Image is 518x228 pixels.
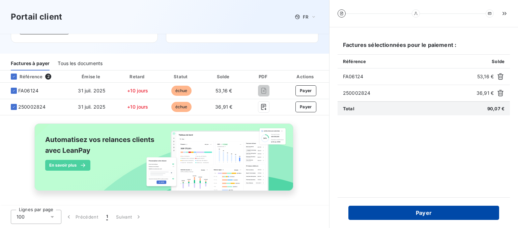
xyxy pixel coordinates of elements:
[215,88,232,93] span: 53,16 €
[58,56,103,70] div: Tous les documents
[5,74,42,80] div: Référence
[343,59,366,64] span: Référence
[11,11,62,23] h3: Portail client
[204,73,243,80] div: Solde
[295,102,316,112] button: Payer
[171,102,192,112] span: échue
[487,106,505,111] span: 90,07 €
[492,59,505,64] span: Solde
[127,104,148,110] span: +10 jours
[348,206,499,220] button: Payer
[303,14,308,20] span: FR
[78,88,105,93] span: 31 juil. 2025
[18,87,38,94] span: FA06124
[171,86,192,96] span: échue
[28,119,301,202] img: banner
[246,73,281,80] div: PDF
[17,213,25,220] span: 100
[18,104,46,110] span: 250002824
[69,73,114,80] div: Émise le
[343,73,474,80] span: FA06124
[215,104,232,110] span: 36,91 €
[45,74,51,80] span: 2
[295,85,316,96] button: Payer
[102,210,112,224] button: 1
[343,90,474,96] span: 250002824
[112,210,146,224] button: Suivant
[343,106,354,111] span: Total
[11,56,50,70] div: Factures à payer
[284,73,328,80] div: Actions
[117,73,159,80] div: Retard
[477,73,494,80] span: 53,16 €
[477,90,494,96] span: 36,91 €
[78,104,105,110] span: 31 juil. 2025
[61,210,102,224] button: Précédent
[106,213,108,220] span: 1
[338,41,510,54] h6: Factures sélectionnées pour le paiement :
[161,73,202,80] div: Statut
[127,88,148,93] span: +10 jours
